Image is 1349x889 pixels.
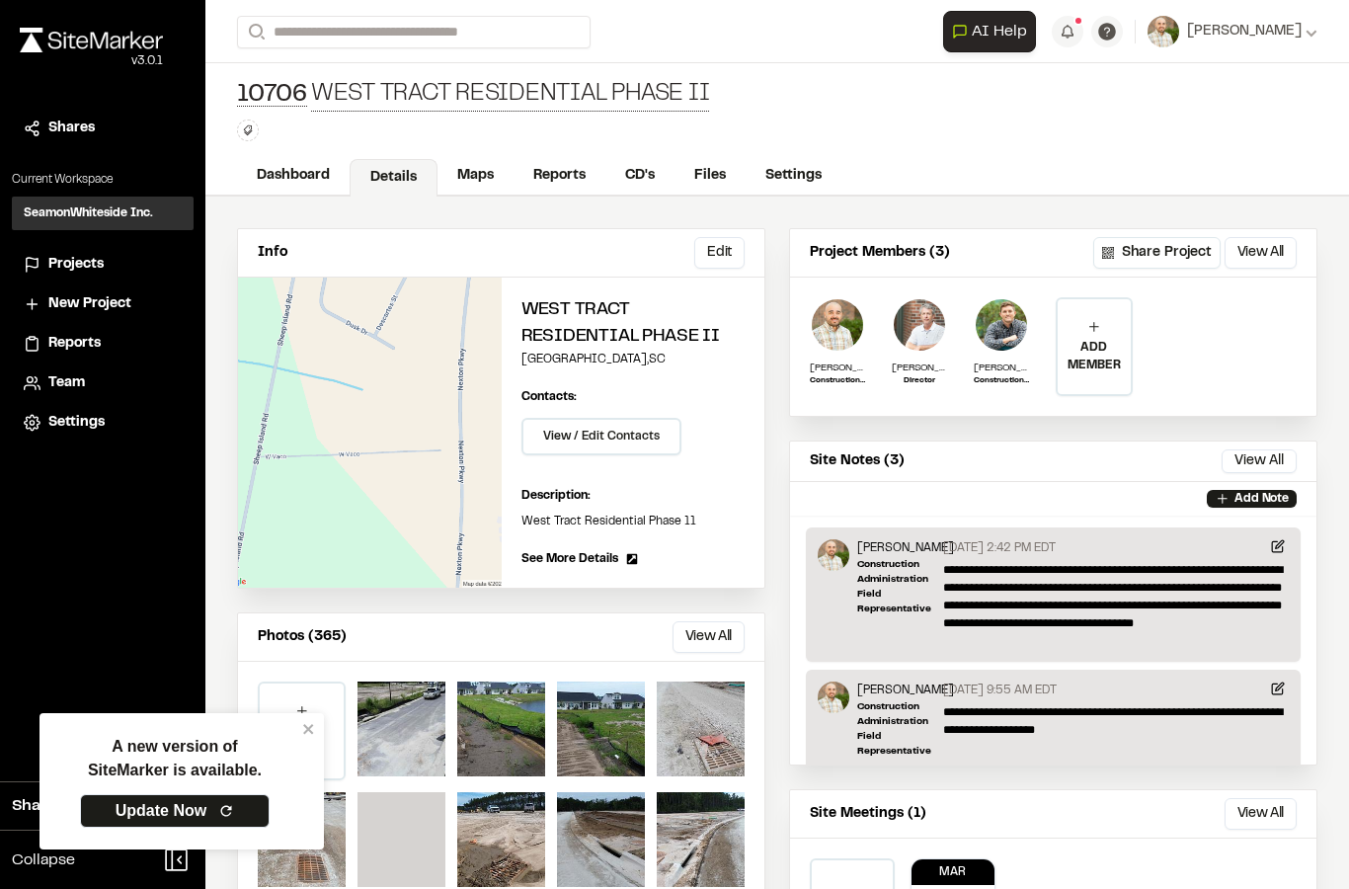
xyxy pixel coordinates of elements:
span: New Project [48,293,131,315]
p: Construction Admin Field Project Coordinator [974,375,1029,387]
span: Reports [48,333,101,355]
button: View All [673,621,745,653]
button: Share Project [1093,237,1221,269]
span: Share Workspace [12,794,144,818]
p: [DATE] 2:42 PM EDT [943,539,1056,557]
img: rebrand.png [20,28,163,52]
p: Contacts: [521,388,577,406]
a: Projects [24,254,182,276]
span: [PERSON_NAME] [1187,21,1302,42]
button: [PERSON_NAME] [1148,16,1317,47]
h3: SeamonWhiteside Inc. [24,204,153,222]
span: Projects [48,254,104,276]
span: Team [48,372,85,394]
p: [PERSON_NAME] [892,361,947,375]
a: Files [674,157,746,195]
a: Settings [746,157,841,195]
a: Reports [24,333,182,355]
button: View / Edit Contacts [521,418,681,455]
span: See More Details [521,550,618,568]
p: [GEOGRAPHIC_DATA] , SC [521,351,746,368]
span: Shares [48,118,95,139]
a: Dashboard [237,157,350,195]
h2: West Tract Residential Phase II [521,297,746,351]
a: Settings [24,412,182,434]
a: New Project [24,293,182,315]
p: [PERSON_NAME] [857,539,954,557]
p: Project Members (3) [810,242,950,264]
a: Reports [514,157,605,195]
button: Search [237,16,273,48]
button: View All [1225,237,1297,269]
p: Site Meetings (1) [810,803,926,825]
p: A new version of SiteMarker is available. [88,735,262,782]
p: Info [258,242,287,264]
span: AI Help [972,20,1027,43]
p: Construction Administration Field Representative [810,375,865,387]
img: Sinuhe Perez [818,539,849,571]
button: Edit [694,237,745,269]
button: View All [1225,798,1297,830]
img: Russell White [974,297,1029,353]
p: Photos (365) [258,626,347,648]
div: Oh geez...please don't... [20,52,163,70]
p: Construction Administration Field Representative [857,557,954,616]
a: Details [350,159,437,197]
img: Sinuhe Perez [810,297,865,353]
button: Edit Tags [237,120,259,141]
p: Add Note [1234,490,1289,508]
p: Mar [912,863,994,881]
span: Collapse [12,849,75,872]
button: View All [1222,449,1297,473]
a: Team [24,372,182,394]
p: Construction Administration Field Representative [857,699,954,759]
p: [PERSON_NAME] [974,361,1029,375]
a: CD's [605,157,674,195]
p: Description: [521,487,746,505]
img: Donald Jones [892,297,947,353]
p: [DATE] 9:55 AM EDT [943,682,1057,699]
a: Shares [24,118,182,139]
p: Site Notes (3) [810,450,905,472]
img: User [1148,16,1179,47]
button: close [302,721,316,737]
p: [PERSON_NAME] [810,361,865,375]
p: ADD MEMBER [1058,339,1132,374]
p: West Tract Residential Phase 11 [521,513,746,530]
a: Update Now [80,794,270,828]
p: Current Workspace [12,171,194,189]
span: Settings [48,412,105,434]
p: Director [892,375,947,387]
img: Sinuhe Perez [818,682,849,713]
p: [PERSON_NAME] [857,682,954,699]
div: Open AI Assistant [943,11,1044,52]
button: Open AI Assistant [943,11,1036,52]
a: Maps [437,157,514,195]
